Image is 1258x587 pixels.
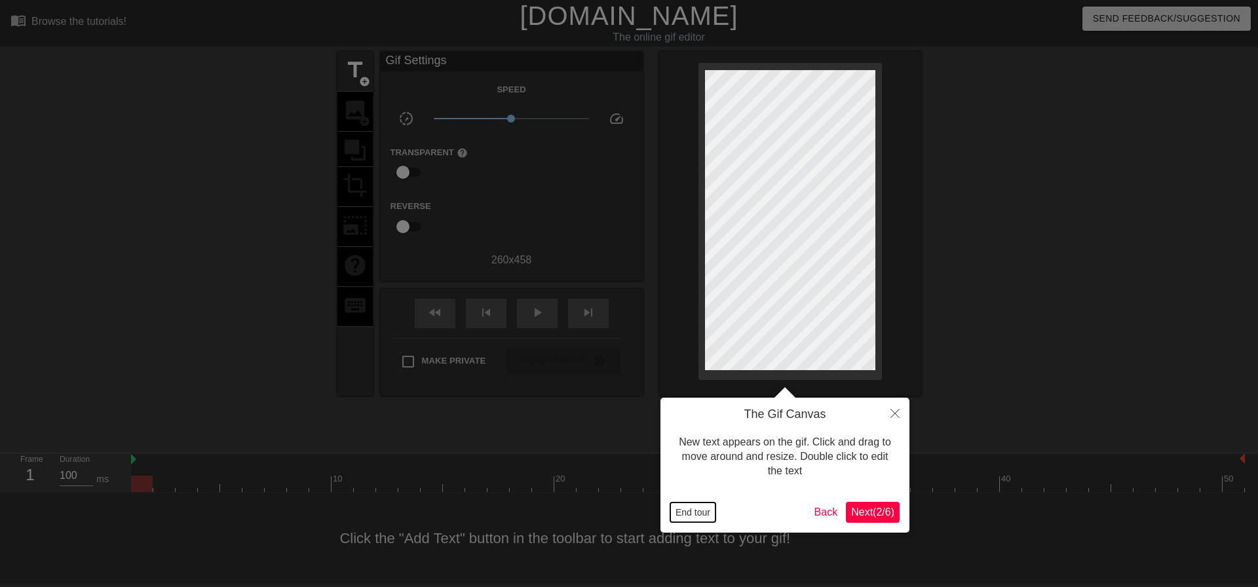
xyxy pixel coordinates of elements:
[851,506,894,518] span: Next ( 2 / 6 )
[670,422,900,492] div: New text appears on the gif. Click and drag to move around and resize. Double click to edit the text
[670,407,900,422] h4: The Gif Canvas
[670,502,715,522] button: End tour
[846,502,900,523] button: Next
[809,502,843,523] button: Back
[881,398,909,428] button: Close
